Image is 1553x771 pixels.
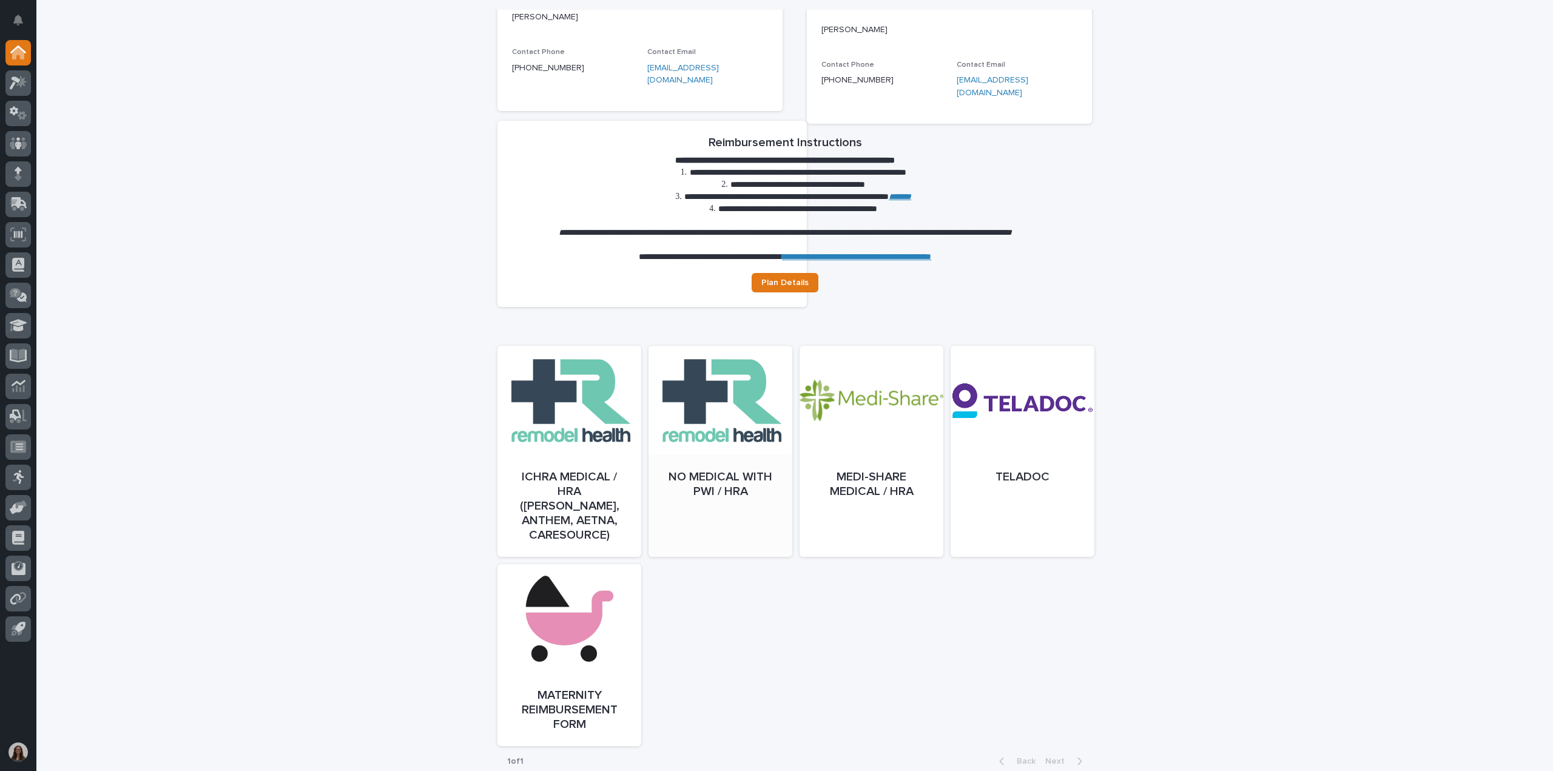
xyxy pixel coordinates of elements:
a: Maternity Reimbursement Form [497,564,641,746]
h2: Reimbursement Instructions [709,135,862,150]
a: ICHRA Medical / HRA ([PERSON_NAME], Anthem, Aetna, CareSource) [497,346,641,557]
button: Notifications [5,7,31,33]
span: Next [1045,757,1072,766]
a: Plan Details [752,273,818,292]
div: Notifications [15,15,31,34]
a: Medi-Share Medical / HRA [800,346,943,557]
span: Plan Details [761,278,809,287]
a: Teladoc [951,346,1094,557]
button: users-avatar [5,739,31,765]
button: Back [989,756,1040,767]
span: Back [1009,757,1036,766]
button: Next [1040,756,1092,767]
a: No Medical with PWI / HRA [648,346,792,557]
